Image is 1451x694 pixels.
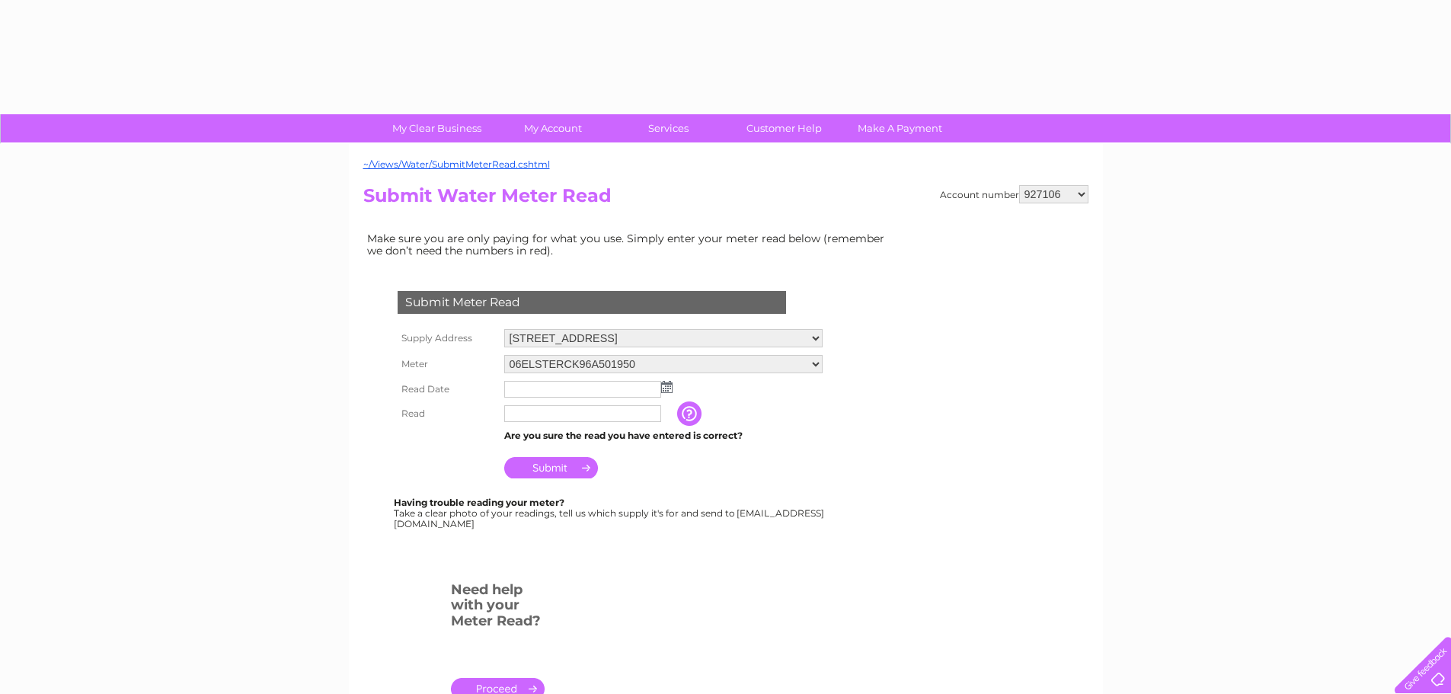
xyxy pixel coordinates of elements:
[363,229,896,261] td: Make sure you are only paying for what you use. Simply enter your meter read below (remember we d...
[721,114,847,142] a: Customer Help
[394,497,826,529] div: Take a clear photo of your readings, tell us which supply it's for and send to [EMAIL_ADDRESS][DO...
[394,325,500,351] th: Supply Address
[363,158,550,170] a: ~/Views/Water/SubmitMeterRead.cshtml
[500,426,826,446] td: Are you sure the read you have entered is correct?
[394,351,500,377] th: Meter
[837,114,963,142] a: Make A Payment
[398,291,786,314] div: Submit Meter Read
[606,114,731,142] a: Services
[490,114,615,142] a: My Account
[363,185,1088,214] h2: Submit Water Meter Read
[504,457,598,478] input: Submit
[374,114,500,142] a: My Clear Business
[661,381,673,393] img: ...
[677,401,705,426] input: Information
[394,377,500,401] th: Read Date
[394,401,500,426] th: Read
[451,579,545,637] h3: Need help with your Meter Read?
[394,497,564,508] b: Having trouble reading your meter?
[940,185,1088,203] div: Account number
